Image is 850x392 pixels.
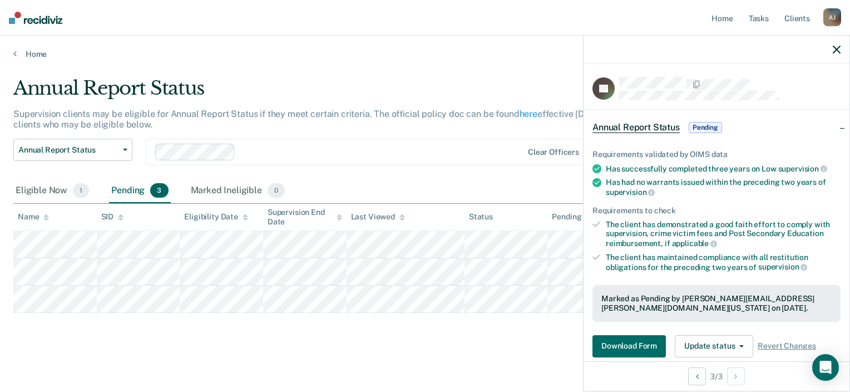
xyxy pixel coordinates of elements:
div: Annual Report Status [13,77,651,109]
span: Pending [689,122,722,133]
button: Previous Opportunity [688,367,706,385]
div: Eligibility Date [184,212,248,222]
img: Recidiviz [9,12,62,24]
span: 1 [73,183,89,198]
div: Has successfully completed three years on Low [606,164,841,174]
div: Requirements to check [592,206,841,215]
div: A J [823,8,841,26]
span: supervision [758,262,807,271]
a: here [520,109,537,119]
div: Supervision End Date [268,208,342,227]
p: Supervision clients may be eligible for Annual Report Status if they meet certain criteria. The o... [13,109,636,130]
button: Update status [675,335,753,357]
span: applicable [672,239,717,248]
span: supervision [778,164,827,173]
div: Last Viewed [351,212,405,222]
a: Navigate to form link [592,335,670,357]
div: Eligible Now [13,179,91,203]
div: Marked as Pending by [PERSON_NAME][EMAIL_ADDRESS][PERSON_NAME][DOMAIN_NAME][US_STATE] on [DATE]. [601,294,832,313]
div: Annual Report StatusPending [584,110,849,145]
span: Revert Changes [758,341,816,351]
div: Open Intercom Messenger [812,354,839,381]
div: SID [101,212,124,222]
div: 3 / 3 [584,361,849,391]
span: 3 [150,183,168,198]
div: Name [18,212,49,222]
span: Annual Report Status [592,122,680,133]
a: Home [13,49,837,59]
div: Pending [109,179,170,203]
div: The client has maintained compliance with all restitution obligations for the preceding two years of [606,253,841,272]
div: Has had no warrants issued within the preceding two years of [606,178,841,197]
div: Pending for [552,212,604,222]
div: Status [469,212,493,222]
span: supervision [606,188,655,197]
span: 0 [268,183,285,198]
button: Download Form [592,335,666,357]
div: Marked Ineligible [189,179,288,203]
button: Next Opportunity [727,367,745,385]
div: Clear officers [528,148,579,157]
div: Requirements validated by OIMS data [592,150,841,159]
div: The client has demonstrated a good faith effort to comply with supervision, crime victim fees and... [606,220,841,248]
span: Annual Report Status [18,145,118,155]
